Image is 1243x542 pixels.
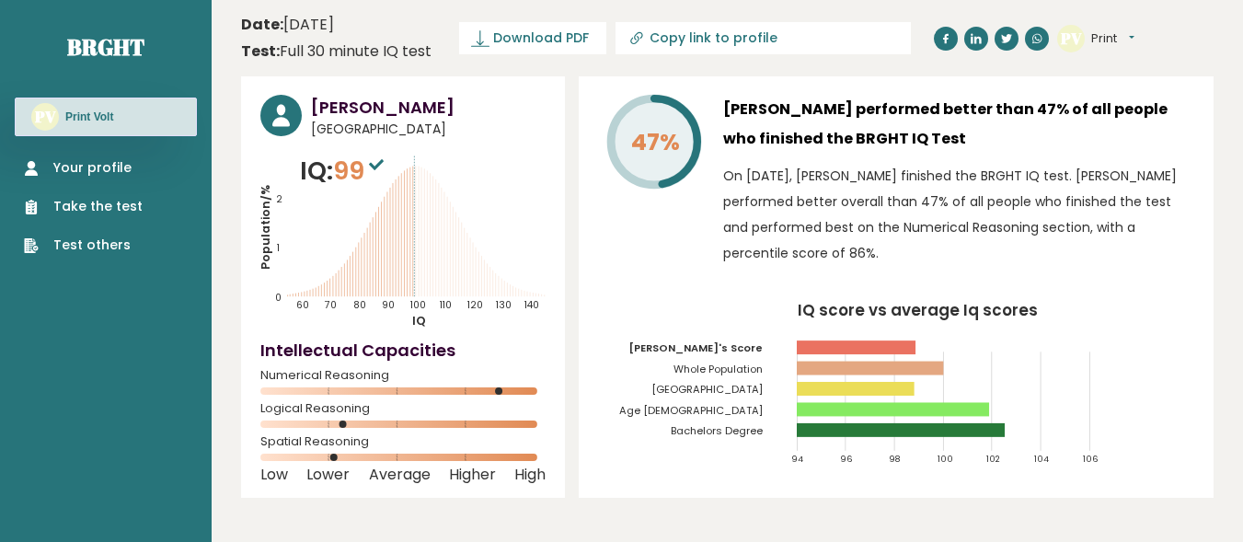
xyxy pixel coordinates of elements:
tspan: 102 [986,453,1000,465]
tspan: 100 [938,453,953,465]
span: Spatial Reasoning [260,438,546,445]
tspan: 110 [441,298,453,312]
p: IQ: [300,153,388,190]
span: Logical Reasoning [260,405,546,412]
tspan: 96 [840,453,853,465]
tspan: 0 [275,292,282,306]
tspan: 106 [1084,453,1099,465]
tspan: 90 [382,298,395,312]
tspan: 120 [468,298,484,312]
span: Lower [306,471,350,479]
tspan: [PERSON_NAME]'s Score [628,340,763,355]
tspan: 104 [1035,453,1050,465]
tspan: 60 [296,298,309,312]
span: [GEOGRAPHIC_DATA] [311,120,546,139]
tspan: 2 [276,192,282,206]
h3: [PERSON_NAME] [311,95,546,120]
time: [DATE] [241,14,334,36]
tspan: Population/% [258,185,273,270]
tspan: [GEOGRAPHIC_DATA] [651,382,763,397]
tspan: Age [DEMOGRAPHIC_DATA] [619,403,763,418]
a: Brght [67,32,144,62]
tspan: 94 [791,453,803,465]
span: 99 [333,154,388,188]
a: Take the test [24,197,143,216]
tspan: 100 [411,298,427,312]
tspan: 140 [525,298,540,312]
a: Your profile [24,158,143,178]
h4: Intellectual Capacities [260,338,546,363]
tspan: 80 [354,298,367,312]
span: Download PDF [493,29,589,48]
tspan: IQ [413,313,427,329]
a: Download PDF [459,22,606,54]
tspan: 130 [496,298,512,312]
a: Test others [24,236,143,255]
h3: Print Volt [65,110,113,124]
span: Average [369,471,431,479]
span: Numerical Reasoning [260,372,546,379]
span: Higher [449,471,496,479]
tspan: Whole Population [673,362,763,376]
div: Full 30 minute IQ test [241,40,432,63]
text: PV [1060,27,1082,48]
tspan: Bachelors Degree [671,423,763,438]
text: PV [34,106,56,127]
b: Test: [241,40,280,62]
tspan: 1 [277,241,280,255]
span: High [514,471,546,479]
p: On [DATE], [PERSON_NAME] finished the BRGHT IQ test. [PERSON_NAME] performed better overall than ... [723,163,1194,266]
tspan: 47% [631,126,680,158]
b: Date: [241,14,283,35]
tspan: IQ score vs average Iq scores [798,299,1038,321]
h3: [PERSON_NAME] performed better than 47% of all people who finished the BRGHT IQ Test [723,95,1194,154]
tspan: 98 [889,453,901,465]
button: Print [1091,29,1134,48]
span: Low [260,471,288,479]
tspan: 70 [325,298,338,312]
